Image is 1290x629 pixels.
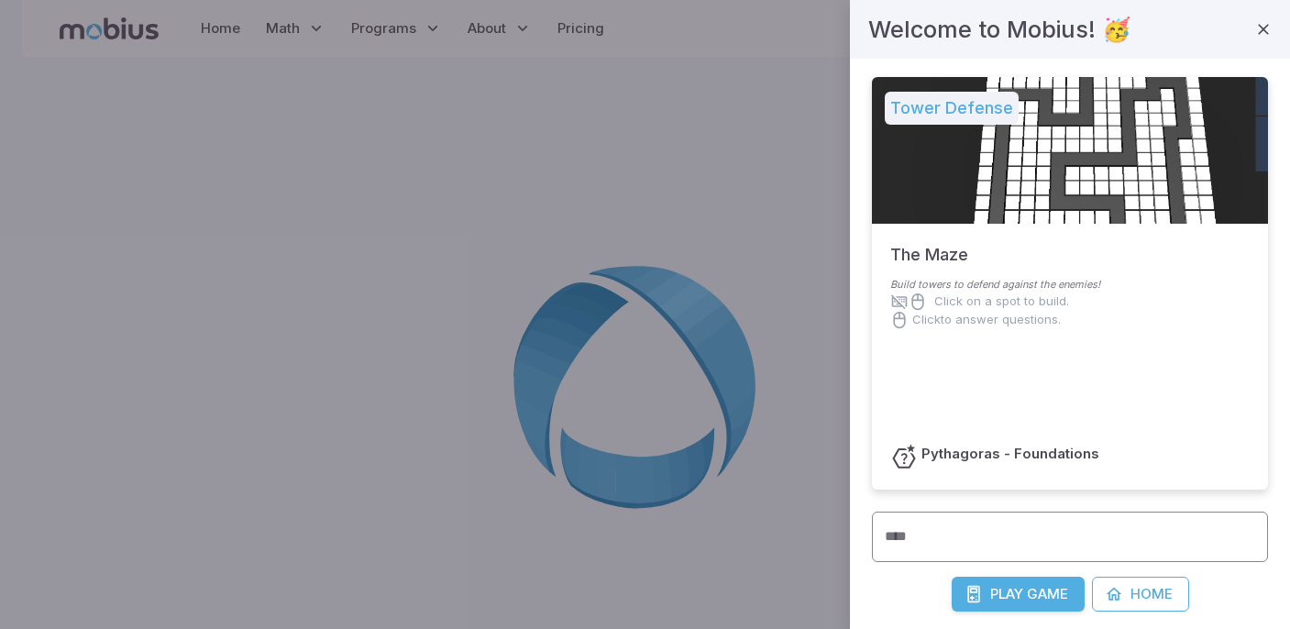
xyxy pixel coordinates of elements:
h4: Welcome to Mobius! 🥳 [868,11,1131,48]
h6: Pythagoras - Foundations [921,444,1099,464]
h5: Tower Defense [885,92,1019,125]
span: Game [1027,584,1068,604]
span: Play [990,584,1023,604]
p: Build towers to defend against the enemies! [890,277,1250,292]
p: Click on a spot to build. [934,292,1069,311]
a: Home [1092,577,1189,612]
button: PlayGame [952,577,1085,612]
p: Click to answer questions. [912,311,1061,329]
h5: The Maze [890,224,968,268]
